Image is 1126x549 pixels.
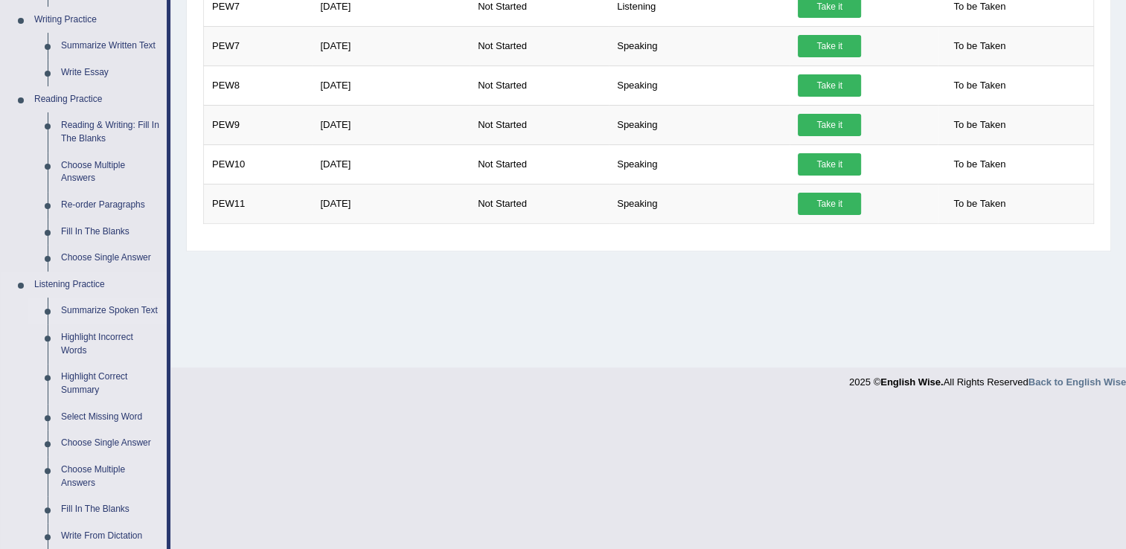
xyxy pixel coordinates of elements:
[54,219,167,245] a: Fill In The Blanks
[946,35,1013,57] span: To be Taken
[54,112,167,152] a: Reading & Writing: Fill In The Blanks
[470,65,609,105] td: Not Started
[798,74,861,97] a: Take it
[609,26,790,65] td: Speaking
[54,496,167,523] a: Fill In The Blanks
[54,60,167,86] a: Write Essay
[470,26,609,65] td: Not Started
[1029,376,1126,388] a: Back to English Wise
[28,7,167,33] a: Writing Practice
[946,74,1013,97] span: To be Taken
[312,144,470,184] td: [DATE]
[204,144,313,184] td: PEW10
[946,153,1013,176] span: To be Taken
[470,144,609,184] td: Not Started
[204,105,313,144] td: PEW9
[54,245,167,272] a: Choose Single Answer
[849,367,1126,389] div: 2025 © All Rights Reserved
[204,184,313,223] td: PEW11
[54,324,167,364] a: Highlight Incorrect Words
[312,26,470,65] td: [DATE]
[609,184,790,223] td: Speaking
[54,404,167,431] a: Select Missing Word
[312,65,470,105] td: [DATE]
[470,184,609,223] td: Not Started
[54,192,167,219] a: Re-order Paragraphs
[28,86,167,113] a: Reading Practice
[312,184,470,223] td: [DATE]
[798,153,861,176] a: Take it
[798,35,861,57] a: Take it
[798,193,861,215] a: Take it
[54,457,167,496] a: Choose Multiple Answers
[28,272,167,298] a: Listening Practice
[470,105,609,144] td: Not Started
[54,430,167,457] a: Choose Single Answer
[54,298,167,324] a: Summarize Spoken Text
[54,152,167,192] a: Choose Multiple Answers
[609,65,790,105] td: Speaking
[880,376,943,388] strong: English Wise.
[54,364,167,403] a: Highlight Correct Summary
[609,105,790,144] td: Speaking
[609,144,790,184] td: Speaking
[798,114,861,136] a: Take it
[204,65,313,105] td: PEW8
[54,33,167,60] a: Summarize Written Text
[946,193,1013,215] span: To be Taken
[946,114,1013,136] span: To be Taken
[312,105,470,144] td: [DATE]
[204,26,313,65] td: PEW7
